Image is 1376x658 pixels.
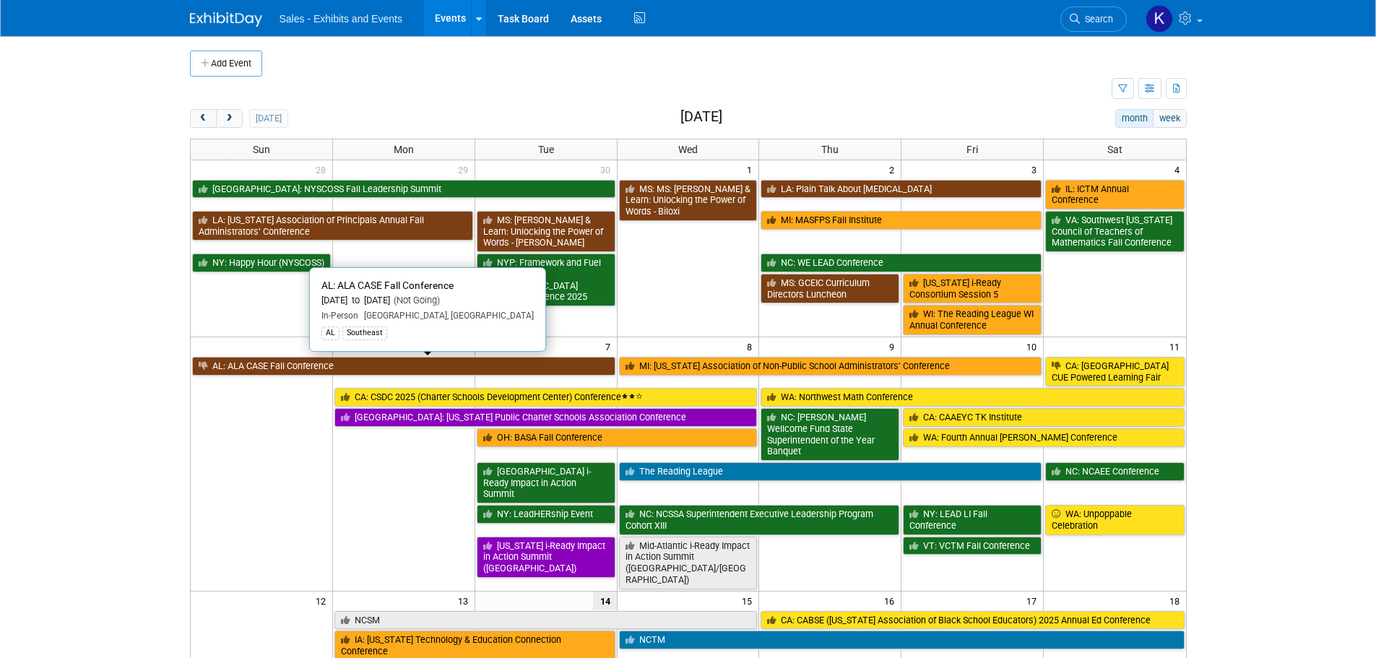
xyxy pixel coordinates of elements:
[761,408,899,461] a: NC: [PERSON_NAME] Wellcome Fund State Superintendent of the Year Banquet
[477,428,758,447] a: OH: BASA Fall Conference
[903,505,1042,534] a: NY: LEAD LI Fall Conference
[888,160,901,178] span: 2
[761,180,1042,199] a: LA: Plain Talk About [MEDICAL_DATA]
[1045,505,1184,534] a: WA: Unpoppable Celebration
[680,109,722,125] h2: [DATE]
[314,592,332,610] span: 12
[1060,7,1127,32] a: Search
[593,592,617,610] span: 14
[619,537,758,589] a: Mid-Atlantic i-Ready Impact in Action Summit ([GEOGRAPHIC_DATA]/[GEOGRAPHIC_DATA])
[342,326,387,339] div: Southeast
[1030,160,1043,178] span: 3
[1168,592,1186,610] span: 18
[604,337,617,355] span: 7
[394,144,414,155] span: Mon
[477,537,615,578] a: [US_STATE] i-Ready Impact in Action Summit ([GEOGRAPHIC_DATA])
[761,211,1042,230] a: MI: MASFPS Fall Institute
[619,180,758,221] a: MS: MS: [PERSON_NAME] & Learn: Unlocking the Power of Words - Biloxi
[334,611,758,630] a: NCSM
[619,505,900,534] a: NC: NCSSA Superintendent Executive Leadership Program Cohort XIII
[358,311,534,321] span: [GEOGRAPHIC_DATA], [GEOGRAPHIC_DATA]
[619,631,1185,649] a: NCTM
[321,326,339,339] div: AL
[249,109,287,128] button: [DATE]
[1045,462,1184,481] a: NC: NCAEE Conference
[903,428,1184,447] a: WA: Fourth Annual [PERSON_NAME] Conference
[321,295,534,307] div: [DATE] to [DATE]
[321,280,454,291] span: AL: ALA CASE Fall Conference
[1153,109,1186,128] button: week
[477,505,615,524] a: NY: LeadHERship Event
[745,160,758,178] span: 1
[1045,357,1184,386] a: CA: [GEOGRAPHIC_DATA] CUE Powered Learning Fair
[192,254,331,272] a: NY: Happy Hour (NYSCOSS)
[1080,14,1113,25] span: Search
[190,109,217,128] button: prev
[253,144,270,155] span: Sun
[1025,592,1043,610] span: 17
[821,144,839,155] span: Thu
[761,388,1184,407] a: WA: Northwest Math Conference
[390,295,440,306] span: (Not Going)
[761,611,1184,630] a: CA: CABSE ([US_STATE] Association of Black School Educators) 2025 Annual Ed Conference
[192,357,615,376] a: AL: ALA CASE Fall Conference
[888,337,901,355] span: 9
[1146,5,1173,33] img: Kara Haven
[477,462,615,503] a: [GEOGRAPHIC_DATA] i-Ready Impact in Action Summit
[190,12,262,27] img: ExhibitDay
[321,311,358,321] span: In-Person
[216,109,243,128] button: next
[903,274,1042,303] a: [US_STATE] i-Ready Consortium Session 5
[678,144,698,155] span: Wed
[1173,160,1186,178] span: 4
[1168,337,1186,355] span: 11
[456,592,475,610] span: 13
[1045,180,1184,209] a: IL: ICTM Annual Conference
[1115,109,1154,128] button: month
[966,144,978,155] span: Fri
[1107,144,1122,155] span: Sat
[761,274,899,303] a: MS: GCEIC Curriculum Directors Luncheon
[192,211,473,241] a: LA: [US_STATE] Association of Principals Annual Fall Administrators’ Conference
[456,160,475,178] span: 29
[334,408,758,427] a: [GEOGRAPHIC_DATA]: [US_STATE] Public Charter Schools Association Conference
[477,211,615,252] a: MS: [PERSON_NAME] & Learn: Unlocking the Power of Words - [PERSON_NAME]
[903,305,1042,334] a: WI: The Reading League WI Annual Conference
[599,160,617,178] span: 30
[740,592,758,610] span: 15
[761,254,1042,272] a: NC: WE LEAD Conference
[883,592,901,610] span: 16
[619,357,1042,376] a: MI: [US_STATE] Association of Non-Public School Administrators’ Conference
[334,388,758,407] a: CA: CSDC 2025 (Charter Schools Development Center) Conference
[192,180,615,199] a: [GEOGRAPHIC_DATA]: NYSCOSS Fall Leadership Summit
[538,144,554,155] span: Tue
[280,13,402,25] span: Sales - Exhibits and Events
[477,254,615,306] a: NYP: Framework and Fuel for the Future [DEMOGRAPHIC_DATA] Schools Conference 2025
[190,51,262,77] button: Add Event
[745,337,758,355] span: 8
[314,160,332,178] span: 28
[619,462,1042,481] a: The Reading League
[903,537,1042,555] a: VT: VCTM Fall Conference
[1025,337,1043,355] span: 10
[903,408,1184,427] a: CA: CAAEYC TK Institute
[1045,211,1184,252] a: VA: Southwest [US_STATE] Council of Teachers of Mathematics Fall Conference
